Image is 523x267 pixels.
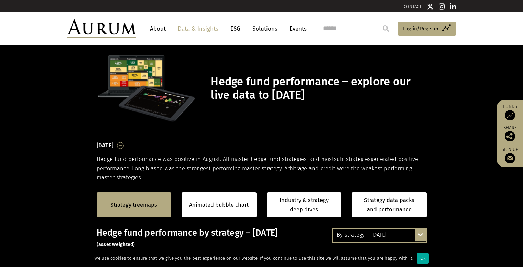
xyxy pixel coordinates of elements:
small: (asset weighted) [97,242,135,247]
a: Sign up [500,147,520,163]
p: Hedge fund performance was positive in August. All master hedge fund strategies, and most generat... [97,155,427,182]
a: Funds [500,104,520,120]
span: Log in/Register [403,24,439,33]
h3: [DATE] [97,140,114,151]
a: CONTACT [404,4,422,9]
img: Linkedin icon [450,3,456,10]
h1: Hedge fund performance – explore our live data to [DATE] [211,75,425,102]
img: Sign up to our newsletter [505,153,515,163]
a: Data & Insights [174,22,222,35]
input: Submit [379,22,393,35]
h3: Hedge fund performance by strategy – [DATE] [97,228,427,248]
div: Ok [417,253,429,264]
img: Access Funds [505,110,515,120]
a: ESG [227,22,244,35]
div: Share [500,126,520,141]
a: Strategy data packs and performance [352,192,427,217]
a: Solutions [249,22,281,35]
a: Log in/Register [398,22,456,36]
a: Strategy treemaps [110,201,157,210]
div: By strategy – [DATE] [333,229,426,241]
img: Instagram icon [439,3,445,10]
span: sub-strategies [334,156,371,162]
img: Twitter icon [427,3,434,10]
img: Aurum [67,19,136,38]
a: Industry & strategy deep dives [267,192,342,217]
img: Share this post [505,131,515,141]
a: About [146,22,169,35]
a: Animated bubble chart [189,201,249,210]
a: Events [286,22,307,35]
